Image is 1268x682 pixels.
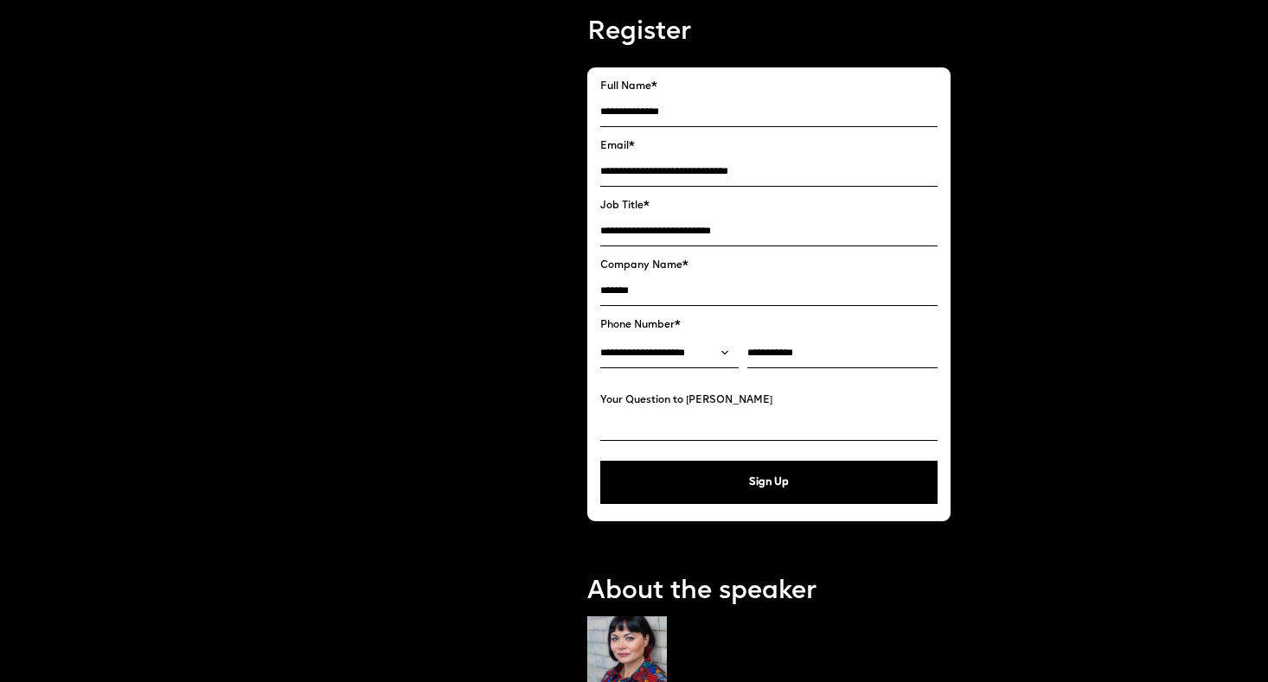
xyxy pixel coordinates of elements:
label: Company Name [600,259,938,271]
label: Your Question to [PERSON_NAME] [600,394,938,406]
label: Phone Number [600,319,938,331]
button: Sign Up [600,461,938,504]
p: Register [587,15,951,50]
label: Job Title [600,200,938,212]
label: Full Name [600,80,938,92]
p: About the speaker [587,574,951,609]
label: Email [600,140,938,152]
